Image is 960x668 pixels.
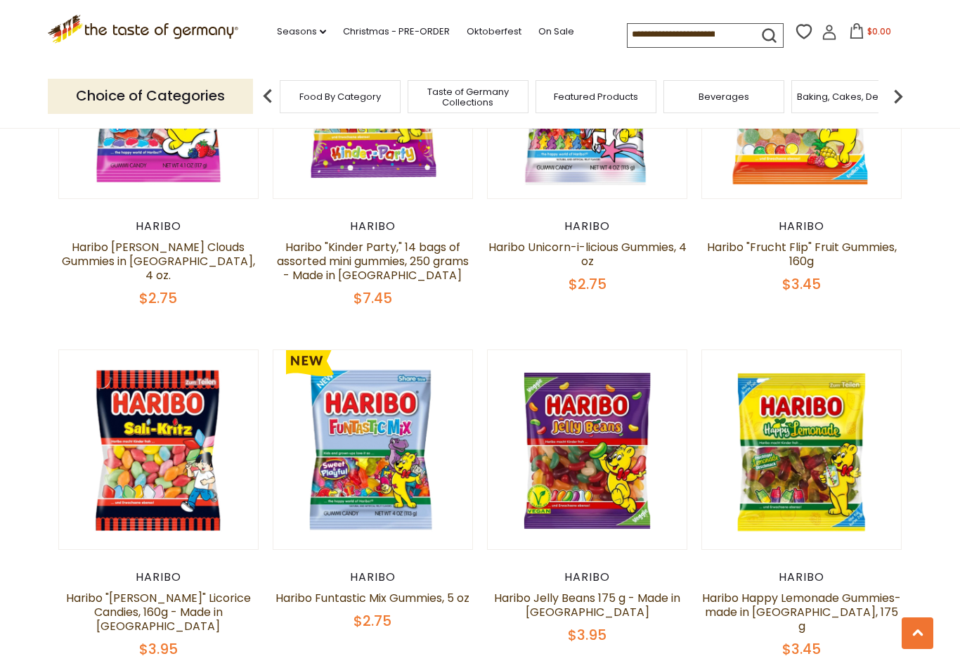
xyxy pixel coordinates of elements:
img: next arrow [884,82,912,110]
a: Oktoberfest [467,24,521,39]
img: Haribo [273,350,472,549]
a: On Sale [538,24,574,39]
img: Haribo [488,350,687,549]
a: Haribo Funtastic Mix Gummies, 5 oz [275,590,469,606]
a: Taste of Germany Collections [412,86,524,108]
a: Haribo Unicorn-i-licious Gummies, 4 oz [488,239,687,269]
div: Haribo [487,219,687,233]
div: Haribo [273,219,473,233]
a: Haribo Happy Lemonade Gummies- made in [GEOGRAPHIC_DATA], 175 g [702,590,901,634]
a: Haribo "Kinder Party," 14 bags of assorted mini gummies, 250 grams - Made in [GEOGRAPHIC_DATA] [277,239,469,283]
button: $0.00 [840,23,900,44]
a: Haribo Jelly Beans 175 g - Made in [GEOGRAPHIC_DATA] [494,590,680,620]
a: Food By Category [299,91,381,102]
img: Haribo [59,350,258,549]
span: $3.45 [782,274,821,294]
span: $0.00 [867,25,891,37]
a: Seasons [277,24,326,39]
span: $2.75 [569,274,607,294]
a: Christmas - PRE-ORDER [343,24,450,39]
span: $2.75 [139,288,177,308]
div: Haribo [701,570,902,584]
span: $7.45 [353,288,392,308]
a: Haribo "Frucht Flip" Fruit Gummies, 160g [707,239,897,269]
a: Haribo [PERSON_NAME] Clouds Gummies in [GEOGRAPHIC_DATA], 4 oz. [62,239,255,283]
span: $3.95 [139,639,178,659]
a: Baking, Cakes, Desserts [797,91,906,102]
span: $2.75 [353,611,391,631]
div: Haribo [273,570,473,584]
img: previous arrow [254,82,282,110]
p: Choice of Categories [48,79,253,113]
div: Haribo [701,219,902,233]
div: Haribo [487,570,687,584]
a: Beverages [699,91,749,102]
a: Featured Products [554,91,638,102]
div: Haribo [58,219,259,233]
span: $3.45 [782,639,821,659]
div: Haribo [58,570,259,584]
a: Haribo "[PERSON_NAME]" Licorice Candies, 160g - Made in [GEOGRAPHIC_DATA] [66,590,251,634]
span: $3.95 [568,625,607,645]
img: Haribo [702,350,901,549]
